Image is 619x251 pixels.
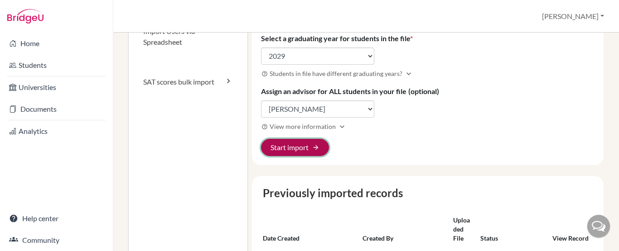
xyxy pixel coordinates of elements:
a: Documents [2,100,111,118]
span: arrow_forward [312,144,319,151]
i: help_outline [261,123,268,130]
a: Community [2,231,111,249]
a: Universities [2,78,111,96]
button: [PERSON_NAME] [538,8,608,25]
span: Students in file have different graduating years? [270,69,402,78]
a: Home [2,34,111,52]
img: Bridge-U [7,9,44,24]
th: Status [477,212,545,246]
a: Students [2,56,111,74]
a: Help center [2,209,111,227]
button: View more informationExpand more [261,121,347,132]
th: View record [545,212,596,246]
a: SAT scores bulk import [129,62,247,102]
a: Import Users via Spreadsheet [129,11,247,62]
span: Help [20,6,39,14]
i: help_outline [261,71,268,77]
caption: Previously imported records [259,185,596,201]
span: (optional) [408,87,439,95]
th: Date created [259,212,359,246]
th: Uploaded file [450,212,477,246]
button: Students in file have different graduating years?Expand more [261,68,414,79]
i: Expand more [338,122,347,131]
label: Select a graduating year for students in the file [261,33,413,44]
th: Created by [359,212,450,246]
i: Expand more [404,69,413,78]
label: Assign an advisor for ALL students in your file [261,86,439,97]
a: Analytics [2,122,111,140]
span: View more information [270,122,336,131]
button: Start import [261,139,329,156]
